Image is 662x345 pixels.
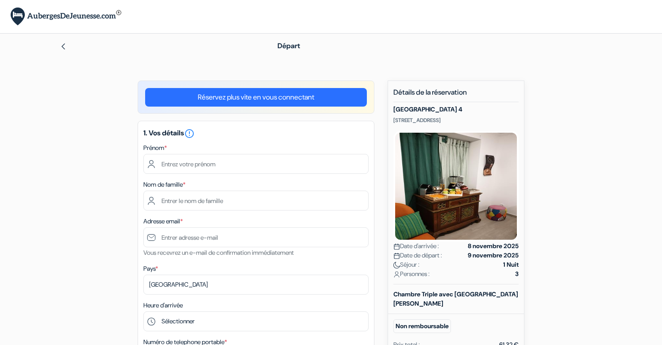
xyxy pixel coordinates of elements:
strong: 3 [515,269,519,279]
span: Date d'arrivée : [393,241,439,251]
span: Séjour : [393,260,420,269]
span: Départ [277,41,300,50]
img: calendar.svg [393,253,400,259]
a: Réservez plus vite en vous connectant [145,88,367,107]
h5: 1. Vos détails [143,128,369,139]
img: calendar.svg [393,243,400,250]
strong: 8 novembre 2025 [468,241,519,251]
label: Pays [143,264,158,273]
input: Entrez votre prénom [143,154,369,174]
b: Chambre Triple avec [GEOGRAPHIC_DATA][PERSON_NAME] [393,290,518,307]
img: moon.svg [393,262,400,268]
input: Entrer adresse e-mail [143,227,369,247]
small: Vous recevrez un e-mail de confirmation immédiatement [143,249,294,257]
h5: Détails de la réservation [393,88,519,102]
img: left_arrow.svg [60,43,67,50]
i: error_outline [184,128,195,139]
strong: 1 Nuit [503,260,519,269]
span: Date de départ : [393,251,442,260]
input: Entrer le nom de famille [143,191,369,211]
label: Nom de famille [143,180,185,189]
strong: 9 novembre 2025 [468,251,519,260]
img: user_icon.svg [393,271,400,278]
img: AubergesDeJeunesse.com [11,8,121,26]
small: Non remboursable [393,319,451,333]
label: Heure d'arrivée [143,301,183,310]
label: Adresse email [143,217,183,226]
h5: [GEOGRAPHIC_DATA] 4 [393,106,519,113]
label: Prénom [143,143,167,153]
a: error_outline [184,128,195,138]
p: [STREET_ADDRESS] [393,117,519,124]
span: Personnes : [393,269,430,279]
